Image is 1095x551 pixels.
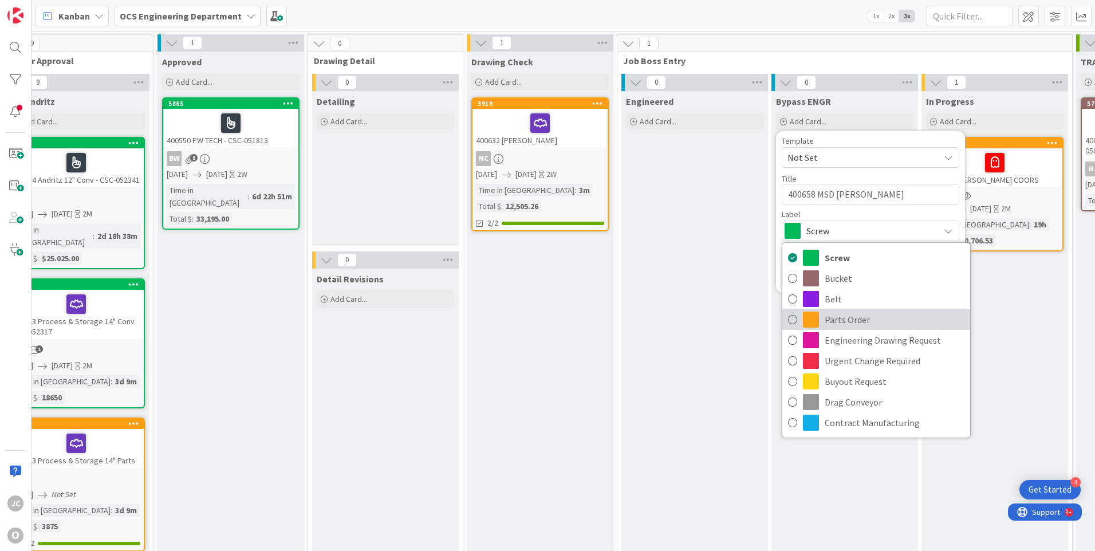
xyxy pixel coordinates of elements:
[790,116,826,127] span: Add Card...
[167,184,247,209] div: Time in [GEOGRAPHIC_DATA]
[927,6,1013,26] input: Quick Filter...
[190,154,198,162] span: 5
[825,290,964,308] span: Belt
[503,200,541,212] div: 12,505.26
[623,55,1058,66] span: Job Boss Entry
[825,332,964,349] span: Engineering Drawing Request
[337,253,357,267] span: 0
[167,151,182,166] div: BW
[162,97,300,230] a: 5865400550 PW TECH - CSC-051813BW[DATE][DATE]2WTime in [GEOGRAPHIC_DATA]:6d 22h 51mTotal $:33,195.00
[787,150,931,165] span: Not Set
[782,247,970,268] a: Screw
[163,99,298,148] div: 5865400550 PW TECH - CSC-051813
[782,210,800,218] span: Label
[884,10,899,22] span: 2x
[52,360,73,372] span: [DATE]
[9,148,144,187] div: 400614 Andritz 12" Conv - CSC-052341
[471,56,533,68] span: Drawing Check
[82,208,92,220] div: 2M
[476,151,491,166] div: NC
[947,76,966,89] span: 1
[36,345,43,353] span: 1
[237,168,247,180] div: 2W
[471,97,609,231] a: 5919400632 [PERSON_NAME]NC[DATE][DATE]2WTime in [GEOGRAPHIC_DATA]:3mTotal $:12,505.262/2
[776,96,831,107] span: Bypass ENGR
[7,528,23,544] div: O
[927,138,1062,187] div: 5928400649 [PERSON_NAME] COORS
[1031,218,1049,231] div: 19h
[782,351,970,371] a: Urgent Change Required
[194,212,232,225] div: 33,195.00
[12,375,111,388] div: Time in [GEOGRAPHIC_DATA]
[647,76,666,89] span: 0
[797,76,816,89] span: 0
[825,311,964,328] span: Parts Order
[825,270,964,287] span: Bucket
[58,5,64,14] div: 9+
[899,10,915,22] span: 3x
[52,208,73,220] span: [DATE]
[167,168,188,180] span: [DATE]
[926,96,974,107] span: In Progress
[28,76,48,89] span: 9
[314,55,448,66] span: Drawing Detail
[9,280,144,339] div: 5913400623 Process & Storage 14" Conv CSC-052317
[825,249,964,266] span: Screw
[14,281,144,289] div: 5913
[476,168,497,180] span: [DATE]
[111,504,112,517] span: :
[9,419,144,468] div: 5921400623 Process & Storage 14" Parts
[501,200,503,212] span: :
[12,504,111,517] div: Time in [GEOGRAPHIC_DATA]
[206,168,227,180] span: [DATE]
[940,116,976,127] span: Add Card...
[337,76,357,89] span: 0
[825,414,964,431] span: Contract Manufacturing
[576,184,593,196] div: 3m
[970,203,991,215] span: [DATE]
[7,137,145,269] a: 5906400614 Andritz 12" Conv - CSC-052341[DATE][DATE]2MTime in [GEOGRAPHIC_DATA]:2d 18h 38mTotal $...
[515,168,537,180] span: [DATE]
[782,137,814,145] span: Template
[330,294,367,304] span: Add Card...
[825,393,964,411] span: Drag Conveyor
[806,223,933,239] span: Screw
[926,137,1064,251] a: 5928400649 [PERSON_NAME] COORS[DATE][DATE]2MTime in [GEOGRAPHIC_DATA]:19hTotal $:10,706.53
[93,230,94,242] span: :
[52,489,76,499] i: Not Set
[485,77,522,87] span: Add Card...
[472,151,608,166] div: NC
[476,200,501,212] div: Total $
[574,184,576,196] span: :
[183,36,202,50] span: 1
[317,96,355,107] span: Detailing
[37,252,39,265] span: :
[546,168,557,180] div: 2W
[927,148,1062,187] div: 400649 [PERSON_NAME] COORS
[330,116,367,127] span: Add Card...
[9,429,144,468] div: 400623 Process & Storage 14" Parts
[168,100,298,108] div: 5865
[1029,484,1072,495] div: Get Started
[782,330,970,351] a: Engineering Drawing Request
[111,375,112,388] span: :
[478,100,608,108] div: 5919
[9,138,144,148] div: 5906
[120,10,242,22] b: OCS Engineering Department
[7,278,145,408] a: 5913400623 Process & Storage 14" Conv CSC-052317[DATE][DATE]2MTime in [GEOGRAPHIC_DATA]:3d 9mTota...
[782,174,797,184] label: Title
[868,10,884,22] span: 1x
[472,109,608,148] div: 400632 [PERSON_NAME]
[249,190,295,203] div: 6d 22h 51m
[487,217,498,229] span: 2/2
[12,223,93,249] div: Time in [GEOGRAPHIC_DATA]
[9,419,144,429] div: 5921
[1001,203,1011,215] div: 2M
[21,116,58,127] span: Add Card...
[476,184,574,196] div: Time in [GEOGRAPHIC_DATA]
[94,230,140,242] div: 2d 18h 38m
[1029,218,1031,231] span: :
[932,139,1062,147] div: 5928
[58,9,90,23] span: Kanban
[472,99,608,148] div: 5919400632 [PERSON_NAME]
